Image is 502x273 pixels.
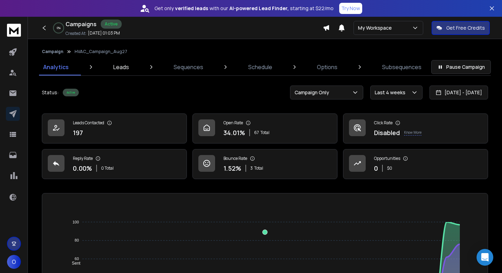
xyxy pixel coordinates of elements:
[229,5,289,12] strong: AI-powered Lead Finder,
[75,257,79,261] tspan: 60
[42,113,187,143] a: Leads Contacted197
[374,120,393,126] p: Click Rate
[339,3,362,14] button: Try Now
[343,149,488,179] a: Opportunities0$0
[73,128,83,138] p: 197
[109,59,133,75] a: Leads
[42,149,187,179] a: Reply Rate0.00%0 Total
[248,63,272,71] p: Schedule
[66,31,86,36] p: Created At:
[254,165,263,171] span: Total
[317,63,337,71] p: Options
[223,128,245,138] p: 34.01 %
[39,59,73,75] a: Analytics
[7,24,21,37] img: logo
[75,238,79,243] tspan: 80
[404,130,421,135] p: Know More
[66,20,97,28] h1: Campaigns
[223,163,241,173] p: 1.52 %
[175,5,208,12] strong: verified leads
[374,156,400,161] p: Opportunities
[42,49,63,54] button: Campaign
[374,128,400,138] p: Disabled
[260,130,269,135] span: Total
[358,24,395,31] p: My Workspace
[432,21,490,35] button: Get Free Credits
[429,86,488,99] button: [DATE] - [DATE]
[113,63,129,71] p: Leads
[73,156,93,161] p: Reply Rate
[446,24,485,31] p: Get Free Credits
[374,163,378,173] p: 0
[42,89,59,96] p: Status:
[378,59,426,75] a: Subsequences
[192,113,337,143] a: Open Rate34.01%67Total
[477,249,493,266] div: Open Intercom Messenger
[431,60,491,74] button: Pause Campaign
[57,26,61,30] p: 0 %
[254,130,259,135] span: 67
[154,5,334,12] p: Get only with our starting at $22/mo
[387,165,392,171] p: $ 0
[63,89,79,96] div: Active
[169,59,207,75] a: Sequences
[88,30,120,36] p: [DATE] 01:03 PM
[43,63,69,71] p: Analytics
[174,63,203,71] p: Sequences
[375,89,408,96] p: Last 4 weeks
[101,165,114,171] p: 0 Total
[101,20,122,29] div: Active
[223,156,247,161] p: Bounce Rate
[7,255,21,269] button: O
[250,165,253,171] span: 3
[341,5,360,12] p: Try Now
[343,113,488,143] a: Click RateDisabledKnow More
[75,49,127,54] p: HVAC_Campaign_Aug27
[382,63,421,71] p: Subsequences
[73,163,92,173] p: 0.00 %
[313,59,342,75] a: Options
[244,59,276,75] a: Schedule
[192,149,337,179] a: Bounce Rate1.52%3Total
[73,120,104,126] p: Leads Contacted
[73,220,79,224] tspan: 100
[223,120,243,126] p: Open Rate
[295,89,332,96] p: Campaign Only
[67,261,81,266] span: Sent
